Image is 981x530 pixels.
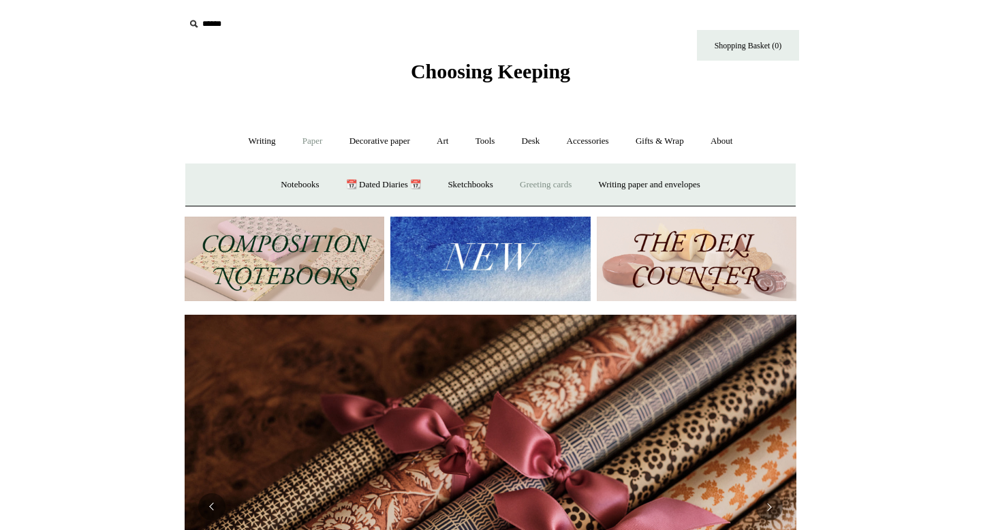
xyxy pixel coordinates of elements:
[411,60,570,82] span: Choosing Keeping
[337,123,422,159] a: Decorative paper
[185,217,384,302] img: 202302 Composition ledgers.jpg__PID:69722ee6-fa44-49dd-a067-31375e5d54ec
[508,167,584,203] a: Greeting cards
[411,71,570,80] a: Choosing Keeping
[424,123,461,159] a: Art
[198,493,225,520] button: Previous
[697,30,799,61] a: Shopping Basket (0)
[510,123,552,159] a: Desk
[290,123,335,159] a: Paper
[268,167,331,203] a: Notebooks
[390,217,590,302] img: New.jpg__PID:f73bdf93-380a-4a35-bcfe-7823039498e1
[756,493,783,520] button: Next
[435,167,505,203] a: Sketchbooks
[236,123,288,159] a: Writing
[623,123,696,159] a: Gifts & Wrap
[555,123,621,159] a: Accessories
[587,167,713,203] a: Writing paper and envelopes
[334,167,433,203] a: 📆 Dated Diaries 📆
[698,123,745,159] a: About
[463,123,508,159] a: Tools
[597,217,796,302] img: The Deli Counter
